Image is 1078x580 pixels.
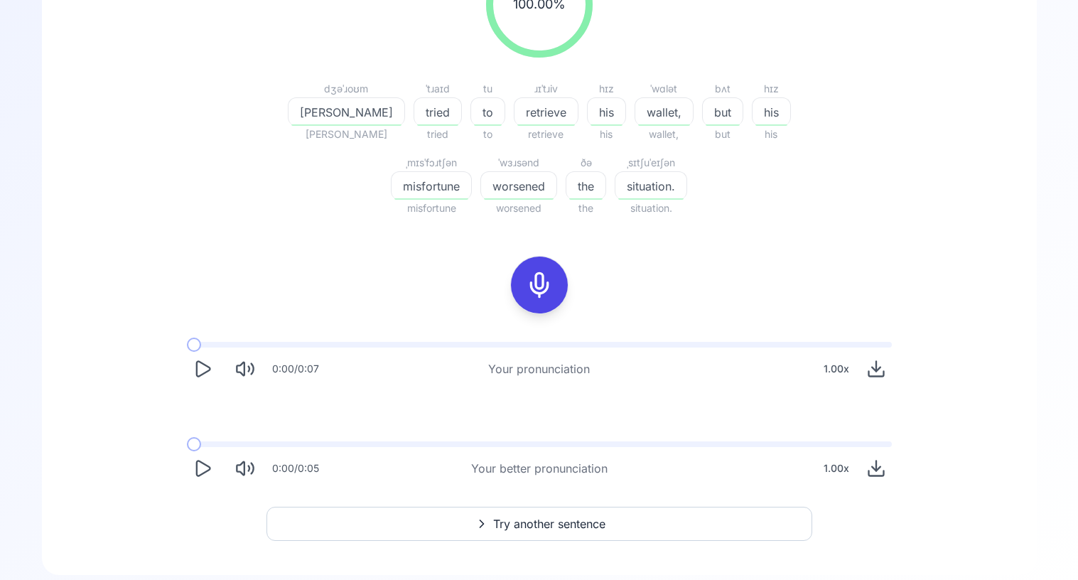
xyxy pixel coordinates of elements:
[391,154,472,171] div: ˌmɪsˈfɔɹtʃən
[187,453,218,484] button: Play
[514,104,578,121] span: retrieve
[703,104,743,121] span: but
[635,97,694,126] button: wallet,
[187,353,218,385] button: Play
[480,200,557,217] span: worsened
[566,154,606,171] div: ðə
[752,80,791,97] div: hɪz
[288,126,405,143] span: [PERSON_NAME]
[702,97,743,126] button: but
[414,80,462,97] div: ˈtɹaɪd
[289,104,404,121] span: [PERSON_NAME]
[493,515,605,532] span: Try another sentence
[635,104,693,121] span: wallet,
[702,80,743,97] div: bʌt
[480,171,557,200] button: worsened
[752,97,791,126] button: his
[615,171,687,200] button: situation.
[471,104,505,121] span: to
[753,104,790,121] span: his
[514,126,578,143] span: retrieve
[861,353,892,385] button: Download audio
[272,461,319,476] div: 0:00 / 0:05
[414,104,461,121] span: tried
[288,80,405,97] div: dʒəˈɹoʊm
[470,126,505,143] span: to
[566,178,605,195] span: the
[818,454,855,483] div: 1.00 x
[752,126,791,143] span: his
[702,126,743,143] span: but
[514,97,578,126] button: retrieve
[230,453,261,484] button: Mute
[615,154,687,171] div: ˌsɪtʃuˈeɪʃən
[391,200,472,217] span: misfortune
[587,97,626,126] button: his
[470,80,505,97] div: tu
[566,200,606,217] span: the
[266,507,812,541] button: Try another sentence
[615,178,686,195] span: situation.
[392,178,471,195] span: misfortune
[391,171,472,200] button: misfortune
[566,171,606,200] button: the
[481,178,556,195] span: worsened
[588,104,625,121] span: his
[635,80,694,97] div: ˈwɑlət
[414,97,462,126] button: tried
[230,353,261,385] button: Mute
[861,453,892,484] button: Download audio
[480,154,557,171] div: ˈwɜɹsənd
[288,97,405,126] button: [PERSON_NAME]
[471,460,608,477] div: Your better pronunciation
[635,126,694,143] span: wallet,
[587,126,626,143] span: his
[470,97,505,126] button: to
[587,80,626,97] div: hɪz
[615,200,687,217] span: situation.
[414,126,462,143] span: tried
[272,362,319,376] div: 0:00 / 0:07
[488,360,590,377] div: Your pronunciation
[514,80,578,97] div: ɹɪˈtɹiv
[818,355,855,383] div: 1.00 x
